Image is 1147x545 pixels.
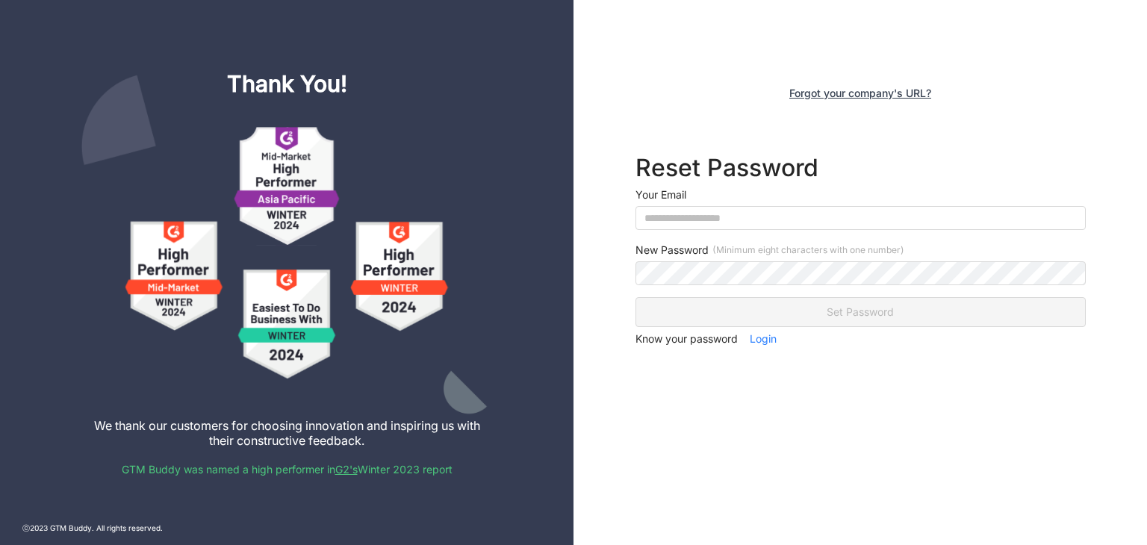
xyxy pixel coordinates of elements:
[750,328,777,350] span: Login
[789,87,931,99] div: Forgot your company's URL?
[635,297,1086,327] button: Set Password
[635,242,904,258] label: New Password
[635,149,1086,187] div: Reset Password
[635,187,686,203] label: Your Email
[712,243,904,258] span: (Minimum eight characters with one number)
[335,463,358,476] a: G2's
[635,327,1086,357] div: Know your password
